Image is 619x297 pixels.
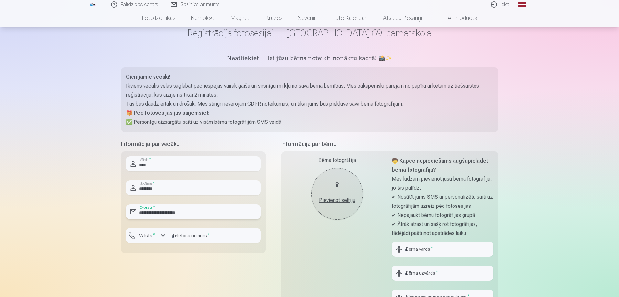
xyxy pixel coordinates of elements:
p: Tas būs daudz ērtāk un drošāk. Mēs stingri ievērojam GDPR noteikumus, un tikai jums būs piekļuve ... [126,100,493,109]
a: Suvenīri [290,9,325,27]
a: Foto kalendāri [325,9,375,27]
h1: Reģistrācija fotosesijai — [GEOGRAPHIC_DATA] 69. pamatskola [121,27,498,39]
a: Magnēti [223,9,258,27]
strong: 🧒 Kāpēc nepieciešams augšupielādēt bērna fotogrāfiju? [392,158,488,173]
p: Mēs lūdzam pievienot jūsu bērna fotogrāfiju, jo tas palīdz: [392,175,493,193]
a: Komplekti [183,9,223,27]
p: ✅ Personīgu aizsargātu saiti uz visām bērna fotogrāfijām SMS veidā [126,118,493,127]
a: All products [430,9,485,27]
strong: Cienījamie vecāki! [126,74,170,80]
button: Valsts* [126,228,168,243]
h5: Neatliekiet — lai jūsu bērns noteikti nonāktu kadrā! 📸✨ [121,54,498,63]
div: Bērna fotogrāfija [286,156,388,164]
p: ✔ Nosūtīt jums SMS ar personalizētu saiti uz fotogrāfijām uzreiz pēc fotosesijas [392,193,493,211]
a: Krūzes [258,9,290,27]
a: Atslēgu piekariņi [375,9,430,27]
strong: 🎁 Pēc fotosesijas jūs saņemsiet: [126,110,209,116]
p: ✔ Nepajaukt bērnu fotogrāfijas grupā [392,211,493,220]
p: Ikviens vecāks vēlas saglabāt pēc iespējas vairāk gaišu un sirsnīgu mirkļu no sava bērna bērnības... [126,81,493,100]
label: Valsts [136,232,157,239]
a: Foto izdrukas [134,9,183,27]
img: /fa1 [89,3,96,6]
h5: Informācija par vecāku [121,140,266,149]
button: Pievienot selfiju [311,168,363,220]
p: ✔ Ātrāk atrast un sašķirot fotogrāfijas, tādējādi paātrinot apstrādes laiku [392,220,493,238]
div: Pievienot selfiju [318,196,357,204]
h5: Informācija par bērnu [281,140,498,149]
